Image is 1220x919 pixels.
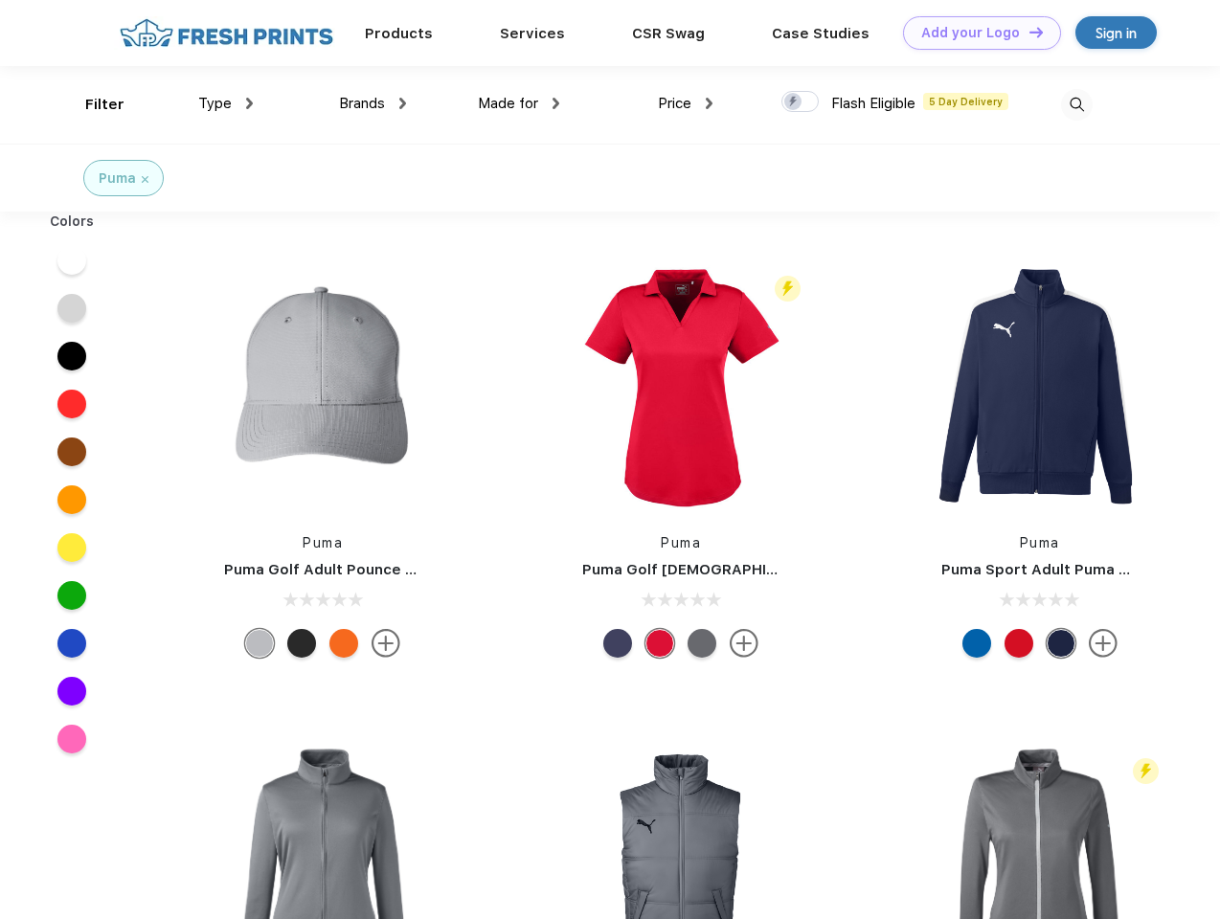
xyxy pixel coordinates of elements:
[658,95,691,112] span: Price
[303,535,343,550] a: Puma
[329,629,358,658] div: Vibrant Orange
[923,93,1008,110] span: 5 Day Delivery
[246,98,253,109] img: dropdown.png
[775,276,801,302] img: flash_active_toggle.svg
[114,16,339,50] img: fo%20logo%202.webp
[553,98,559,109] img: dropdown.png
[339,95,385,112] span: Brands
[287,629,316,658] div: Puma Black
[35,212,109,232] div: Colors
[500,25,565,42] a: Services
[688,629,716,658] div: Quiet Shade
[582,561,938,578] a: Puma Golf [DEMOGRAPHIC_DATA]' Icon Golf Polo
[1047,629,1075,658] div: Peacoat
[831,95,915,112] span: Flash Eligible
[365,25,433,42] a: Products
[85,94,124,116] div: Filter
[913,259,1167,514] img: func=resize&h=266
[245,629,274,658] div: Quarry
[99,168,136,189] div: Puma
[603,629,632,658] div: Peacoat
[1029,27,1043,37] img: DT
[195,259,450,514] img: func=resize&h=266
[1020,535,1060,550] a: Puma
[730,629,758,658] img: more.svg
[1133,758,1159,784] img: flash_active_toggle.svg
[632,25,705,42] a: CSR Swag
[372,629,400,658] img: more.svg
[198,95,232,112] span: Type
[1096,22,1137,44] div: Sign in
[1005,629,1033,658] div: High Risk Red
[1075,16,1157,49] a: Sign in
[554,259,808,514] img: func=resize&h=266
[142,176,148,183] img: filter_cancel.svg
[645,629,674,658] div: High Risk Red
[1089,629,1118,658] img: more.svg
[921,25,1020,41] div: Add your Logo
[962,629,991,658] div: Lapis Blue
[1061,89,1093,121] img: desktop_search.svg
[224,561,517,578] a: Puma Golf Adult Pounce Adjustable Cap
[706,98,712,109] img: dropdown.png
[478,95,538,112] span: Made for
[661,535,701,550] a: Puma
[399,98,406,109] img: dropdown.png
